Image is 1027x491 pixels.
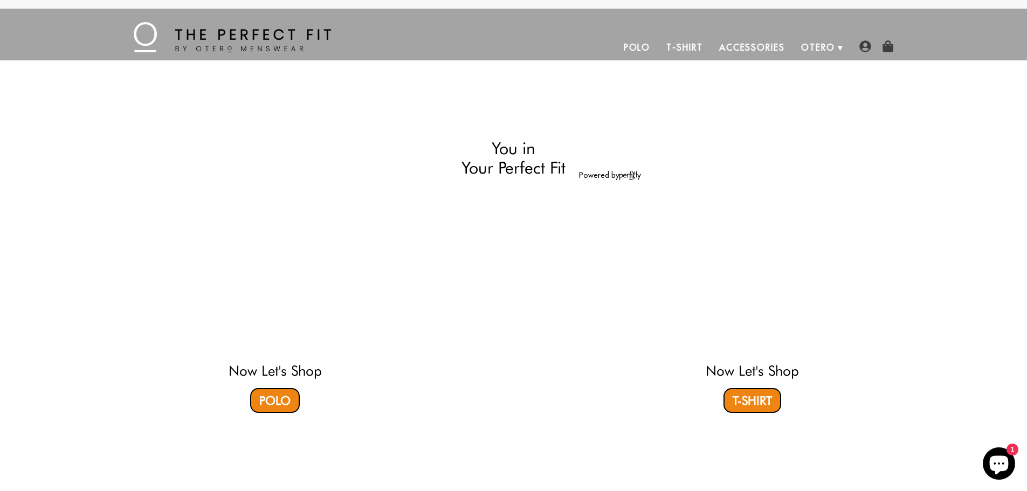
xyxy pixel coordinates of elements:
a: Now Let's Shop [706,362,799,379]
inbox-online-store-chat: Shopify online store chat [980,447,1018,482]
a: Polo [616,34,659,60]
a: Accessories [711,34,793,60]
a: Otero [793,34,843,60]
a: Now Let's Shop [229,362,322,379]
img: user-account-icon.png [859,40,871,52]
a: T-Shirt [658,34,711,60]
img: The Perfect Fit - by Otero Menswear - Logo [134,22,331,52]
h2: You in Your Perfect Fit [387,139,641,178]
img: perfitly-logo_73ae6c82-e2e3-4a36-81b1-9e913f6ac5a1.png [619,171,641,180]
img: shopping-bag-icon.png [882,40,894,52]
a: Polo [250,388,300,413]
a: T-Shirt [723,388,781,413]
a: Powered by [579,170,641,180]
